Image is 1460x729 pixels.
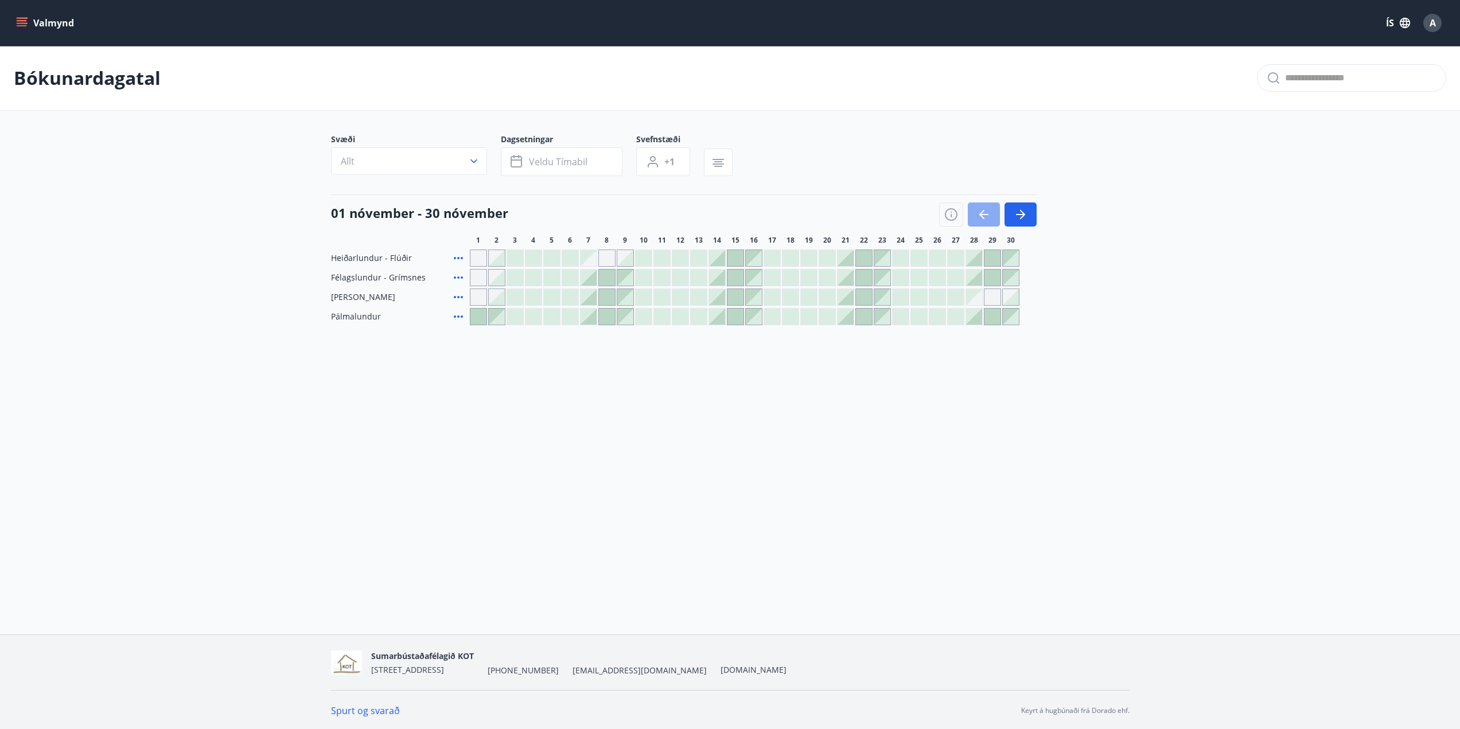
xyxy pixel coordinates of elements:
[636,147,690,176] button: +1
[636,134,704,147] span: Svefnstæði
[605,236,609,245] span: 8
[331,147,487,175] button: Allt
[750,236,758,245] span: 16
[331,650,362,675] img: t9tqzh1e9P7HFz4OzbTe84FEGggHXmUwTnccQYsY.png
[14,65,161,91] p: Bókunardagatal
[721,664,787,675] a: [DOMAIN_NAME]
[713,236,721,245] span: 14
[842,236,850,245] span: 21
[371,664,444,675] span: [STREET_ADDRESS]
[550,236,554,245] span: 5
[1419,9,1446,37] button: A
[1430,17,1436,29] span: A
[952,236,960,245] span: 27
[1380,13,1416,33] button: ÍS
[470,269,487,286] div: Gráir dagar eru ekki bókanlegir
[664,155,675,168] span: +1
[331,252,412,264] span: Heiðarlundur - Flúðir
[1021,705,1130,716] p: Keyrt á hugbúnaði frá Dorado ehf.
[731,236,739,245] span: 15
[341,155,355,167] span: Allt
[695,236,703,245] span: 13
[529,155,587,168] span: Veldu tímabil
[805,236,813,245] span: 19
[495,236,499,245] span: 2
[598,250,616,267] div: Gráir dagar eru ekki bókanlegir
[331,134,501,147] span: Svæði
[640,236,648,245] span: 10
[14,13,79,33] button: menu
[470,250,487,267] div: Gráir dagar eru ekki bókanlegir
[580,250,597,267] div: Gráir dagar eru ekki bókanlegir
[658,236,666,245] span: 11
[470,289,487,306] div: Gráir dagar eru ekki bókanlegir
[331,311,381,322] span: Pálmalundur
[623,236,627,245] span: 9
[1007,236,1015,245] span: 30
[823,236,831,245] span: 20
[984,289,1001,306] div: Gráir dagar eru ekki bókanlegir
[331,291,395,303] span: [PERSON_NAME]
[965,289,983,306] div: Gráir dagar eru ekki bókanlegir
[860,236,868,245] span: 22
[513,236,517,245] span: 3
[568,236,572,245] span: 6
[331,704,400,717] a: Spurt og svarað
[531,236,535,245] span: 4
[933,236,941,245] span: 26
[915,236,923,245] span: 25
[573,665,707,676] span: [EMAIL_ADDRESS][DOMAIN_NAME]
[488,665,559,676] span: [PHONE_NUMBER]
[331,204,508,221] h4: 01 nóvember - 30 nóvember
[970,236,978,245] span: 28
[897,236,905,245] span: 24
[476,236,480,245] span: 1
[501,134,636,147] span: Dagsetningar
[371,650,474,661] span: Sumarbústaðafélagið KOT
[768,236,776,245] span: 17
[988,236,996,245] span: 29
[787,236,795,245] span: 18
[878,236,886,245] span: 23
[501,147,622,176] button: Veldu tímabil
[676,236,684,245] span: 12
[331,272,426,283] span: Félagslundur - Grímsnes
[586,236,590,245] span: 7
